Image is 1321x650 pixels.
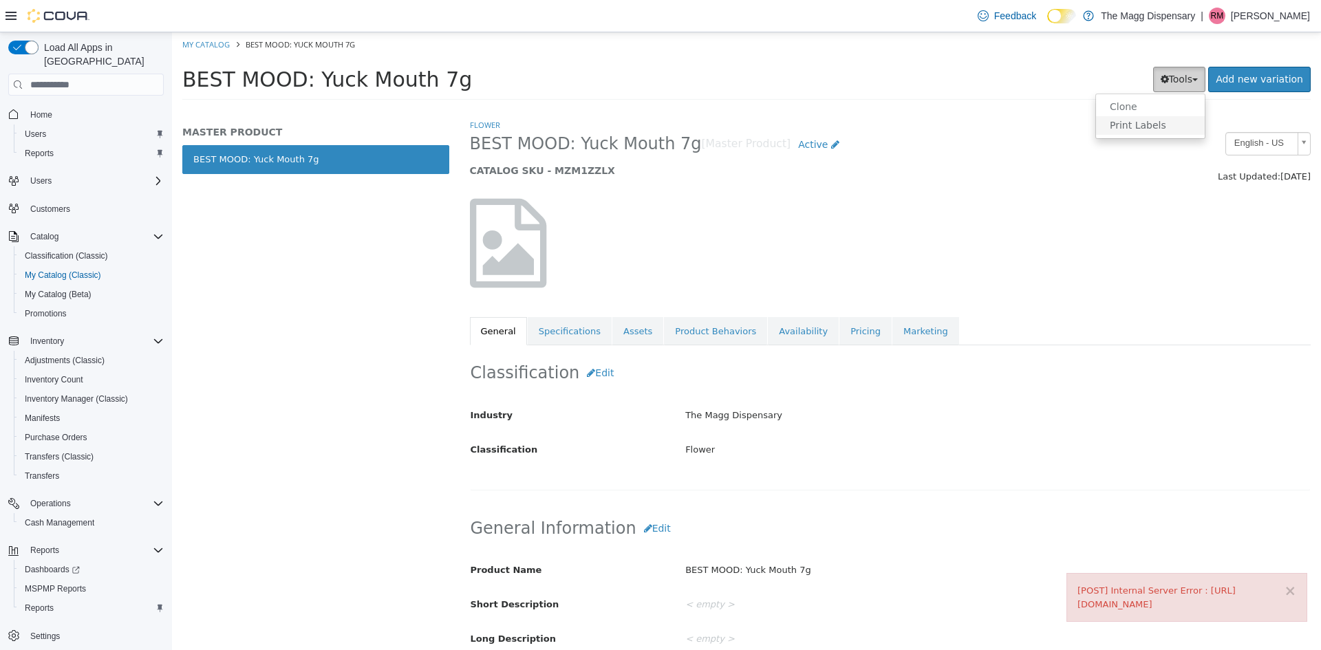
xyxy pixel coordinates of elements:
a: Users [19,126,52,142]
span: Cash Management [25,517,94,528]
button: Transfers (Classic) [14,447,169,466]
input: Dark Mode [1047,9,1076,23]
span: Dashboards [25,564,80,575]
a: Feedback [972,2,1042,30]
button: Inventory [3,332,169,351]
span: Reports [30,545,59,556]
div: < empty > [503,561,1148,585]
span: Inventory Count [19,371,164,388]
p: [PERSON_NAME] [1231,8,1310,24]
span: Inventory Manager (Classic) [19,391,164,407]
span: Reports [25,542,164,559]
button: Settings [3,626,169,646]
span: Industry [299,378,341,388]
a: Transfers (Classic) [19,448,99,465]
button: Purchase Orders [14,428,169,447]
span: Home [25,105,164,122]
button: Users [3,171,169,191]
button: Inventory Count [14,370,169,389]
span: Customers [30,204,70,215]
span: RM [1211,8,1224,24]
a: Specifications [356,285,440,314]
button: Inventory Manager (Classic) [14,389,169,409]
button: Adjustments (Classic) [14,351,169,370]
button: Reports [14,144,169,163]
span: Promotions [19,305,164,322]
a: Product Behaviors [492,285,595,314]
span: Product Name [299,532,370,543]
span: Purchase Orders [19,429,164,446]
span: Reports [25,603,54,614]
a: Adjustments (Classic) [19,352,110,369]
span: BEST MOOD: Yuck Mouth 7g [10,35,300,59]
div: Rebecca Mays [1209,8,1225,24]
button: Transfers [14,466,169,486]
div: Flower [503,406,1148,430]
button: Promotions [14,304,169,323]
a: Active [619,100,675,125]
button: Users [14,124,169,144]
span: Active [626,107,656,118]
span: Inventory Manager (Classic) [25,393,128,404]
a: Reports [19,600,59,616]
span: Settings [25,627,164,644]
span: Inventory [25,333,164,349]
a: Dashboards [14,560,169,579]
a: Availability [596,285,667,314]
span: Manifests [25,413,60,424]
button: Users [25,173,57,189]
button: Catalog [3,227,169,246]
span: English - US [1054,100,1120,122]
div: < empty > [503,595,1148,619]
span: Settings [30,631,60,642]
a: Pricing [667,285,720,314]
button: Inventory [25,333,69,349]
a: Purchase Orders [19,429,93,446]
h2: Classification [299,328,1139,354]
span: Last Updated: [1046,139,1108,149]
span: Dark Mode [1047,23,1048,24]
a: Customers [25,201,76,217]
span: Load All Apps in [GEOGRAPHIC_DATA] [39,41,164,68]
h2: General Information [299,484,1139,509]
span: Promotions [25,308,67,319]
button: Classification (Classic) [14,246,169,266]
span: Adjustments (Classic) [19,352,164,369]
a: Manifests [19,410,65,426]
button: Operations [25,495,76,512]
span: Classification (Classic) [25,250,108,261]
span: Operations [30,498,71,509]
a: Dashboards [19,561,85,578]
a: BEST MOOD: Yuck Mouth 7g [10,113,277,142]
span: Customers [25,200,164,217]
h5: CATALOG SKU - MZM1ZZLX [298,132,923,144]
span: Reports [19,145,164,162]
button: Catalog [25,228,64,245]
button: My Catalog (Beta) [14,285,169,304]
span: Home [30,109,52,120]
span: Inventory Count [25,374,83,385]
span: Classification (Classic) [19,248,164,264]
span: Classification [299,412,366,422]
a: Add new variation [1036,34,1139,60]
button: Operations [3,494,169,513]
a: Inventory Manager (Classic) [19,391,133,407]
a: My Catalog [10,7,58,17]
a: Inventory Count [19,371,89,388]
button: Reports [14,598,169,618]
p: | [1201,8,1203,24]
button: × [1112,552,1124,566]
a: Assets [440,285,491,314]
span: MSPMP Reports [19,581,164,597]
small: [Master Product] [530,107,619,118]
button: Cash Management [14,513,169,532]
span: Reports [25,148,54,159]
a: My Catalog (Beta) [19,286,97,303]
span: My Catalog (Classic) [25,270,101,281]
span: Long Description [299,601,384,611]
a: Home [25,107,58,123]
span: Reports [19,600,164,616]
button: Tools [981,34,1034,60]
span: Transfers (Classic) [25,451,94,462]
span: Users [25,129,46,140]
